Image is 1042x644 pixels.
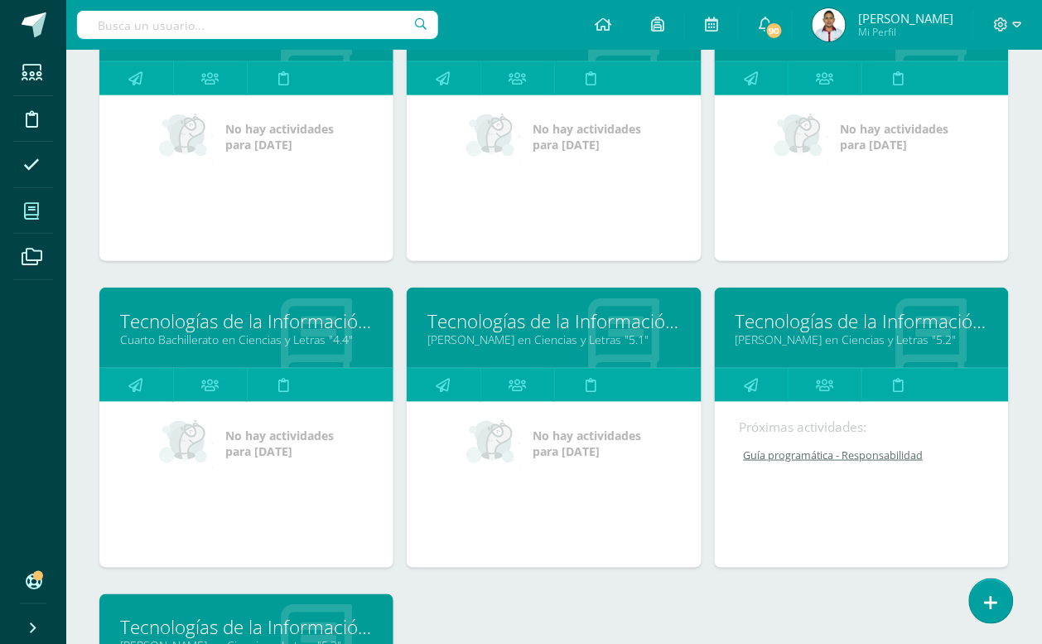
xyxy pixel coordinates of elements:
[120,308,373,334] a: Tecnologías de la Información y Comunicación 4
[159,419,214,468] img: no_activities_small.png
[736,308,988,334] a: Tecnologías de la Información y Comunicación 5
[533,121,641,153] span: No hay actividades para [DATE]
[533,428,641,459] span: No hay actividades para [DATE]
[813,8,846,41] img: c3efe4673e7e2750353020653e82772e.png
[858,10,953,27] span: [PERSON_NAME]
[466,419,521,468] img: no_activities_small.png
[774,112,829,162] img: no_activities_small.png
[740,448,986,462] a: Guía programática - Responsabilidad
[427,332,680,347] a: [PERSON_NAME] en Ciencias y Letras "5.1"
[427,308,680,334] a: Tecnologías de la Información y Comunicación 5
[120,332,373,347] a: Cuarto Bachillerato en Ciencias y Letras "4.4"
[841,121,949,153] span: No hay actividades para [DATE]
[466,112,521,162] img: no_activities_small.png
[225,121,334,153] span: No hay actividades para [DATE]
[120,615,373,641] a: Tecnologías de la Información y Comunicación 5
[225,428,334,459] span: No hay actividades para [DATE]
[765,22,784,40] span: 90
[736,332,988,347] a: [PERSON_NAME] en Ciencias y Letras "5.2"
[159,112,214,162] img: no_activities_small.png
[858,25,953,39] span: Mi Perfil
[77,11,438,39] input: Busca un usuario...
[740,419,984,436] div: Próximas actividades:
